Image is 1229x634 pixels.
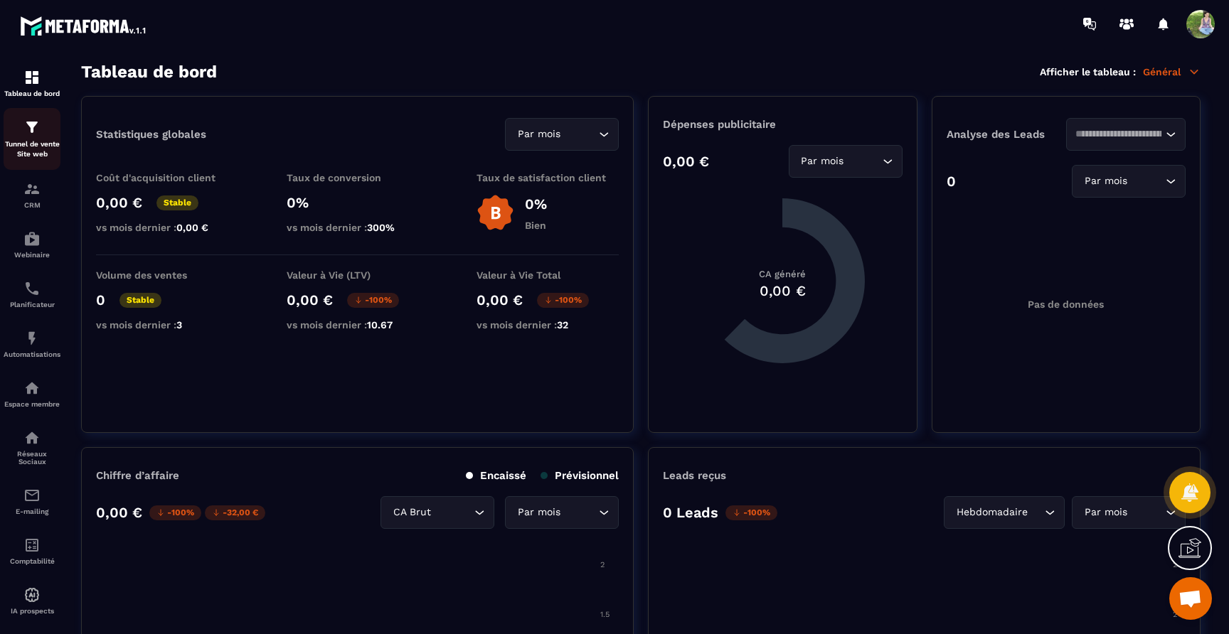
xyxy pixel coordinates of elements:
[563,127,595,142] input: Search for option
[537,293,589,308] p: -100%
[287,222,429,233] p: vs mois dernier :
[4,450,60,466] p: Réseaux Sociaux
[4,139,60,159] p: Tunnel de vente Site web
[287,194,429,211] p: 0%
[947,173,956,190] p: 0
[944,496,1065,529] div: Search for option
[4,350,60,358] p: Automatisations
[514,127,563,142] span: Par mois
[600,610,610,619] tspan: 1.5
[953,505,1031,520] span: Hebdomadaire
[23,181,41,198] img: formation
[1143,65,1201,78] p: Général
[798,154,847,169] span: Par mois
[23,429,41,446] img: social-network
[390,505,434,520] span: CA Brut
[1130,173,1162,189] input: Search for option
[4,58,60,108] a: formationformationTableau de bord
[1081,505,1130,520] span: Par mois
[287,269,429,281] p: Valeur à Vie (LTV)
[1081,173,1130,189] span: Par mois
[477,172,619,183] p: Taux de satisfaction client
[663,504,718,521] p: 0 Leads
[23,537,41,554] img: accountant
[96,172,238,183] p: Coût d'acquisition client
[20,13,148,38] img: logo
[477,291,523,308] p: 0,00 €
[287,291,333,308] p: 0,00 €
[4,507,60,515] p: E-mailing
[287,172,429,183] p: Taux de conversion
[4,170,60,220] a: formationformationCRM
[367,222,395,233] span: 300%
[4,400,60,408] p: Espace membre
[525,195,547,213] p: 0%
[466,469,526,482] p: Encaissé
[96,469,179,482] p: Chiffre d’affaire
[23,119,41,136] img: formation
[4,526,60,576] a: accountantaccountantComptabilité
[23,330,41,347] img: automations
[96,319,238,331] p: vs mois dernier :
[4,220,60,269] a: automationsautomationsWebinaire
[23,586,41,603] img: automations
[514,505,563,520] span: Par mois
[23,380,41,397] img: automations
[1040,66,1136,77] p: Afficher le tableau :
[505,118,619,151] div: Search for option
[4,557,60,565] p: Comptabilité
[1130,505,1162,520] input: Search for option
[789,145,903,178] div: Search for option
[205,505,265,520] p: -32,00 €
[96,194,142,211] p: 0,00 €
[96,128,206,141] p: Statistiques globales
[477,269,619,281] p: Valeur à Vie Total
[725,505,777,520] p: -100%
[1072,165,1186,198] div: Search for option
[4,607,60,615] p: IA prospects
[156,195,198,210] p: Stable
[4,201,60,209] p: CRM
[4,269,60,319] a: schedulerschedulerPlanificateur
[381,496,494,529] div: Search for option
[563,505,595,520] input: Search for option
[663,153,709,170] p: 0,00 €
[367,319,393,331] span: 10.67
[287,319,429,331] p: vs mois dernier :
[96,269,238,281] p: Volume des ventes
[477,319,619,331] p: vs mois dernier :
[96,222,238,233] p: vs mois dernier :
[1031,505,1041,520] input: Search for option
[1072,496,1186,529] div: Search for option
[23,230,41,247] img: automations
[541,469,619,482] p: Prévisionnel
[505,496,619,529] div: Search for option
[23,280,41,297] img: scheduler
[477,194,514,232] img: b-badge-o.b3b20ee6.svg
[663,118,902,131] p: Dépenses publicitaire
[4,419,60,476] a: social-networksocial-networkRéseaux Sociaux
[1173,610,1177,619] tspan: 2
[525,220,547,231] p: Bien
[663,469,726,482] p: Leads reçus
[96,291,105,308] p: 0
[947,128,1066,141] p: Analyse des Leads
[600,560,605,569] tspan: 2
[1028,299,1104,310] p: Pas de données
[557,319,568,331] span: 32
[4,301,60,308] p: Planificateur
[847,154,879,169] input: Search for option
[1075,127,1162,142] input: Search for option
[23,69,41,86] img: formation
[119,293,161,308] p: Stable
[96,504,142,521] p: 0,00 €
[149,505,201,520] p: -100%
[4,319,60,369] a: automationsautomationsAutomatisations
[4,90,60,97] p: Tableau de bord
[1169,577,1212,620] a: Ouvrir le chat
[23,487,41,504] img: email
[176,222,208,233] span: 0,00 €
[176,319,182,331] span: 3
[347,293,399,308] p: -100%
[4,108,60,170] a: formationformationTunnel de vente Site web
